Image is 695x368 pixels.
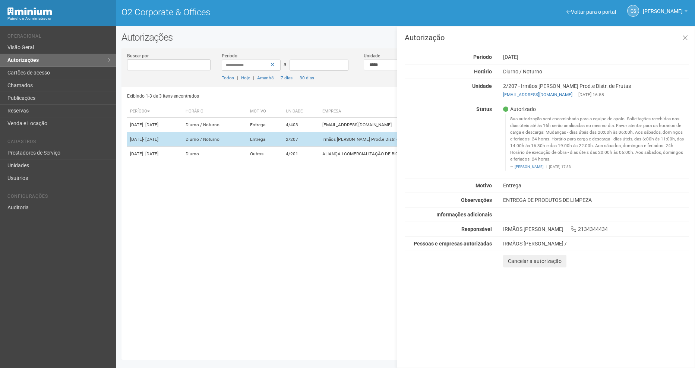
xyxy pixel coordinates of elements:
[247,132,283,147] td: Entrega
[247,105,283,118] th: Motivo
[474,69,492,74] strong: Horário
[7,15,110,22] div: Painel do Administrador
[253,75,254,80] span: |
[237,75,238,80] span: |
[283,147,320,161] td: 4/201
[283,105,320,118] th: Unidade
[247,147,283,161] td: Outros
[473,54,492,60] strong: Período
[319,105,523,118] th: Empresa
[436,212,492,218] strong: Informações adicionais
[127,132,183,147] td: [DATE]
[505,114,689,171] blockquote: Sua autorização será encaminhada para a equipe de apoio. Solicitações recebidas nos dias úteis at...
[503,240,689,247] div: IRMÃOS [PERSON_NAME] /
[183,118,247,132] td: Diurno / Noturno
[503,106,536,112] span: Autorizado
[121,7,400,17] h1: O2 Corporate & Offices
[127,53,149,59] label: Buscar por
[497,68,695,75] div: Diurno / Noturno
[127,105,183,118] th: Período
[566,9,616,15] a: Voltar para o portal
[277,75,278,80] span: |
[319,147,523,161] td: ALIANÇA I COMERCIALIZAÇÃO DE BIOCOMBUSTÍVEIS E ENE
[222,75,234,80] a: Todos
[222,53,237,59] label: Período
[476,183,492,188] strong: Motivo
[247,118,283,132] td: Entrega
[627,5,639,17] a: GS
[127,91,404,102] div: Exibindo 1-3 de 3 itens encontrados
[283,132,320,147] td: 2/207
[241,75,250,80] a: Hoje
[503,92,572,97] a: [EMAIL_ADDRESS][DOMAIN_NAME]
[127,118,183,132] td: [DATE]
[510,164,685,169] footer: [DATE] 17:33
[575,92,576,97] span: |
[7,34,110,41] li: Operacional
[643,9,688,15] a: [PERSON_NAME]
[143,137,158,142] span: - [DATE]
[143,151,158,156] span: - [DATE]
[183,105,247,118] th: Horário
[127,147,183,161] td: [DATE]
[497,54,695,60] div: [DATE]
[497,83,695,98] div: 2/207 - Irmãos [PERSON_NAME] Prod.e Distr. de Frutas
[497,182,695,189] div: Entrega
[319,118,523,132] td: [EMAIL_ADDRESS][DOMAIN_NAME]
[461,197,492,203] strong: Observações
[319,132,523,147] td: Irmãos [PERSON_NAME] Prod.e Distr. de Frutas
[405,34,689,41] h3: Autorização
[296,75,297,80] span: |
[257,75,274,80] a: Amanhã
[300,75,314,80] a: 30 dias
[503,91,689,98] div: [DATE] 16:58
[472,83,492,89] strong: Unidade
[143,122,158,127] span: - [DATE]
[7,139,110,147] li: Cadastros
[183,147,247,161] td: Diurno
[121,32,689,43] h2: Autorizações
[414,241,492,247] strong: Pessoas e empresas autorizadas
[283,118,320,132] td: 4/403
[476,106,492,112] strong: Status
[643,1,683,14] span: Gabriela Souza
[183,132,247,147] td: Diurno / Noturno
[284,61,287,67] span: a
[503,255,566,267] button: Cancelar a autorização
[497,226,695,232] div: IRMÃOS [PERSON_NAME] 2134344434
[364,53,380,59] label: Unidade
[515,165,544,169] a: [PERSON_NAME]
[497,197,695,203] div: ENTREGA DE PRODUTOS DE LIMPEZA
[461,226,492,232] strong: Responsável
[7,7,52,15] img: Minium
[281,75,293,80] a: 7 dias
[7,194,110,202] li: Configurações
